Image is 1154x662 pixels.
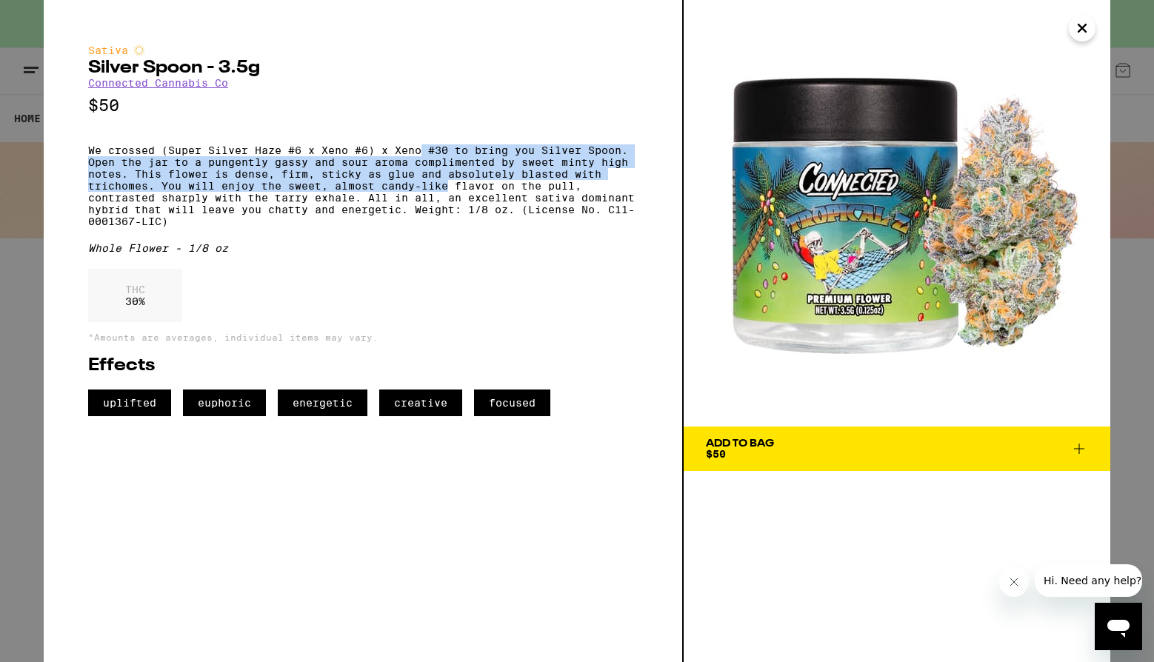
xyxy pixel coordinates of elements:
button: Close [1069,15,1095,41]
span: uplifted [88,389,171,416]
p: We crossed (Super Silver Haze #6 x Xeno #6) x Xeno #30 to bring you Silver Spoon. Open the jar to... [88,144,638,227]
h2: Silver Spoon - 3.5g [88,59,638,77]
p: THC [125,284,145,295]
span: focused [474,389,550,416]
h2: Effects [88,357,638,375]
span: $50 [706,448,726,460]
span: energetic [278,389,367,416]
span: euphoric [183,389,266,416]
div: Add To Bag [706,438,774,449]
img: sativaColor.svg [133,44,145,56]
iframe: Button to launch messaging window [1095,603,1142,650]
div: 30 % [88,269,182,322]
span: creative [379,389,462,416]
button: Add To Bag$50 [684,427,1110,471]
iframe: Message from company [1035,564,1142,597]
p: *Amounts are averages, individual items may vary. [88,332,638,342]
p: $50 [88,96,638,115]
iframe: Close message [999,567,1029,597]
div: Sativa [88,44,638,56]
div: Whole Flower - 1/8 oz [88,242,638,254]
a: Connected Cannabis Co [88,77,228,89]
